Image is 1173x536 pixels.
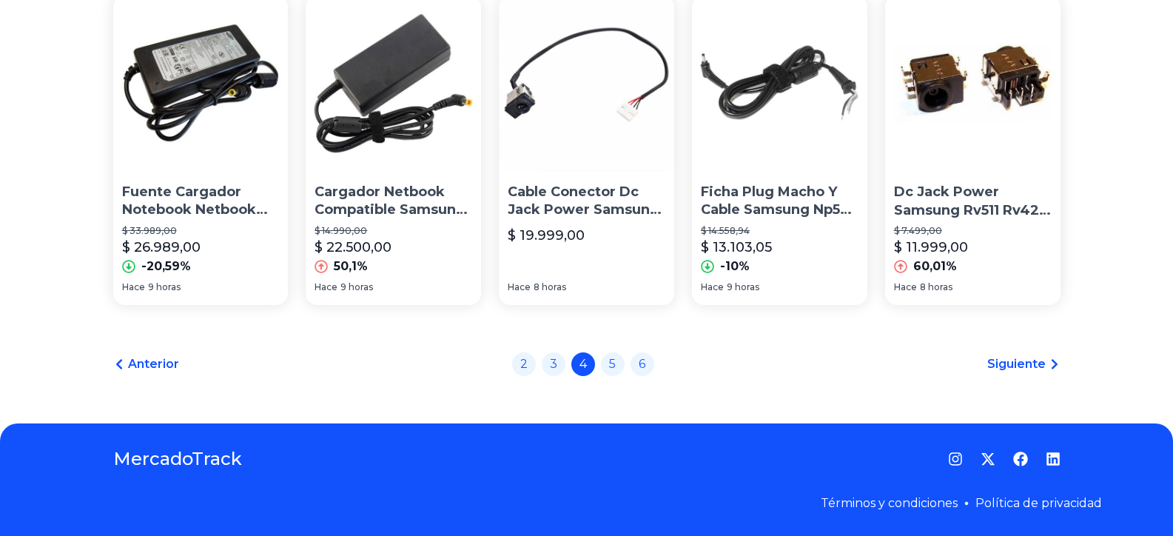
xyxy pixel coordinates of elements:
p: $ 19.999,00 [508,225,585,246]
a: Política de privacidad [975,496,1102,510]
p: $ 11.999,00 [894,237,968,258]
span: Hace [894,281,917,293]
span: Siguiente [987,355,1046,373]
p: $ 22.500,00 [315,237,391,258]
a: MercadoTrack [113,447,242,471]
span: Hace [508,281,531,293]
a: Términos y condiciones [821,496,958,510]
p: Ficha Plug Macho Y Cable Samsung Np530 Ultrabook Zona Norte [701,183,858,220]
p: $ 14.990,00 [315,225,472,237]
span: Hace [122,281,145,293]
p: $ 26.989,00 [122,237,201,258]
p: $ 33.989,00 [122,225,280,237]
span: Hace [701,281,724,293]
span: 8 horas [920,281,952,293]
p: 60,01% [913,258,957,275]
span: 8 horas [534,281,566,293]
a: Facebook [1013,452,1028,466]
p: Cargador Netbook Compatible Samsung Ativ Book 2 4 6 8 Np270 [315,183,472,220]
span: 9 horas [727,281,759,293]
a: 2 [512,352,536,376]
p: 50,1% [334,258,368,275]
a: 6 [631,352,654,376]
span: 9 horas [340,281,373,293]
a: Anterior [113,355,179,373]
a: 5 [601,352,625,376]
span: Anterior [128,355,179,373]
p: -20,59% [141,258,191,275]
a: 3 [542,352,565,376]
a: Siguiente [987,355,1061,373]
p: $ 13.103,05 [701,237,772,258]
p: -10% [720,258,750,275]
a: LinkedIn [1046,452,1061,466]
p: Cable Conector Dc Jack Power Samsung Np270 Np300 Series [508,183,665,220]
p: $ 14.558,94 [701,225,858,237]
span: 9 horas [148,281,181,293]
p: $ 7.499,00 [894,225,1052,237]
a: Instagram [948,452,963,466]
p: Dc Jack Power Samsung Rv511 Rv420 Rv411 Rv509 [894,183,1052,220]
a: Twitter [981,452,995,466]
p: Fuente Cargador Notebook Netbook Samsung [PERSON_NAME] [122,183,280,220]
span: Hace [315,281,337,293]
